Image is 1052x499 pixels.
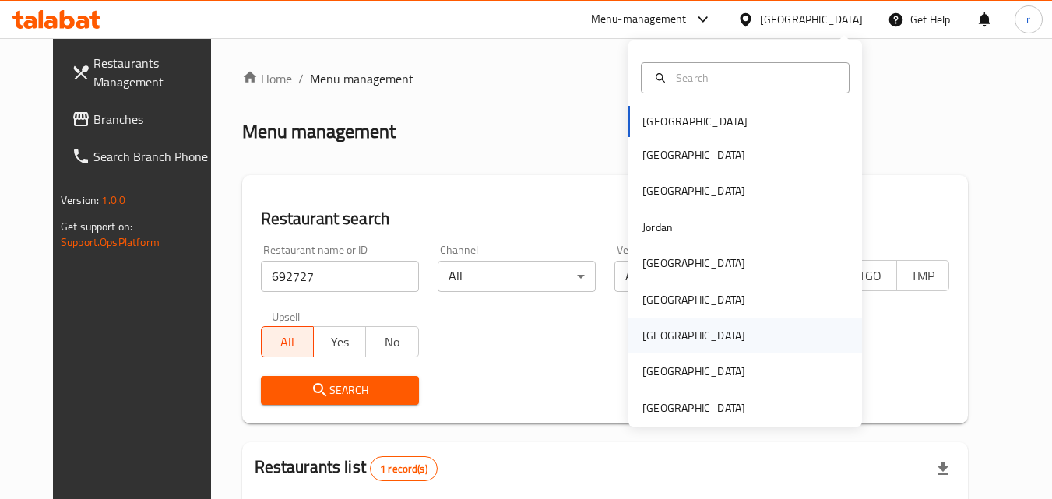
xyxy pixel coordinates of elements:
div: [GEOGRAPHIC_DATA] [642,146,745,163]
span: TGO [850,265,890,287]
span: Menu management [310,69,413,88]
nav: breadcrumb [242,69,968,88]
div: Menu-management [591,10,687,29]
span: r [1026,11,1030,28]
div: Total records count [370,456,438,481]
button: TGO [843,260,896,291]
button: All [261,326,314,357]
span: TMP [903,265,943,287]
div: All [614,261,772,292]
span: Yes [320,331,360,353]
li: / [298,69,304,88]
h2: Menu management [242,119,396,144]
span: Restaurants Management [93,54,216,91]
a: Home [242,69,292,88]
span: Search [273,381,406,400]
span: No [372,331,412,353]
button: Search [261,376,419,405]
span: Version: [61,190,99,210]
button: No [365,326,418,357]
div: [GEOGRAPHIC_DATA] [642,291,745,308]
span: 1 record(s) [371,462,437,476]
span: All [268,331,308,353]
div: [GEOGRAPHIC_DATA] [642,255,745,272]
div: [GEOGRAPHIC_DATA] [642,399,745,416]
div: Jordan [642,219,673,236]
span: Get support on: [61,216,132,237]
div: [GEOGRAPHIC_DATA] [642,327,745,344]
button: Yes [313,326,366,357]
span: 1.0.0 [101,190,125,210]
input: Search for restaurant name or ID.. [261,261,419,292]
a: Restaurants Management [59,44,229,100]
button: TMP [896,260,949,291]
label: Upsell [272,311,301,322]
input: Search [670,69,839,86]
a: Support.OpsPlatform [61,232,160,252]
div: [GEOGRAPHIC_DATA] [760,11,863,28]
h2: Restaurant search [261,207,949,230]
a: Branches [59,100,229,138]
div: Export file [924,450,962,487]
div: [GEOGRAPHIC_DATA] [642,363,745,380]
div: All [438,261,596,292]
a: Search Branch Phone [59,138,229,175]
span: Branches [93,110,216,128]
h2: Restaurants list [255,455,438,481]
div: [GEOGRAPHIC_DATA] [642,182,745,199]
span: Search Branch Phone [93,147,216,166]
